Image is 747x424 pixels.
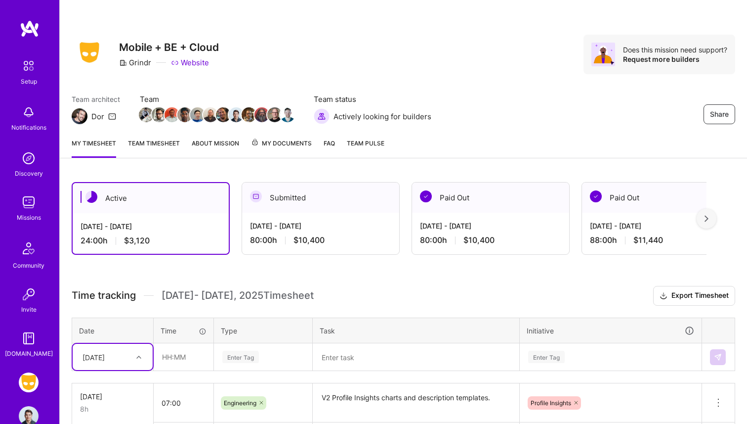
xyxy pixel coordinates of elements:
div: Time [161,326,207,336]
button: Share [704,104,735,124]
div: [DATE] - [DATE] [420,221,561,231]
img: Submitted [250,190,262,202]
img: Team Architect [72,108,87,124]
i: icon Mail [108,112,116,120]
img: Paid Out [590,190,602,202]
img: Company Logo [72,39,107,66]
a: Grindr: Mobile + BE + Cloud [16,373,41,392]
h3: Mobile + BE + Cloud [119,41,219,53]
span: $10,400 [293,235,325,245]
img: Team Member Avatar [190,107,205,122]
span: Team status [314,94,431,104]
div: Invite [21,304,37,315]
div: Active [73,183,229,213]
span: Team architect [72,94,120,104]
div: Setup [21,76,37,87]
img: Team Member Avatar [139,107,154,122]
div: Paid Out [412,183,569,213]
div: Enter Tag [222,349,259,365]
span: Engineering [224,399,256,407]
img: bell [19,102,39,122]
img: setup [18,55,39,76]
img: Submit [714,353,722,361]
span: Share [710,109,729,119]
div: Missions [17,212,41,223]
img: Team Member Avatar [165,107,179,122]
img: Active [85,191,97,203]
a: Website [171,57,209,68]
th: Type [214,318,313,343]
div: [DATE] - [DATE] [250,221,391,231]
div: Discovery [15,168,43,179]
a: Team Pulse [347,138,384,158]
a: My Documents [251,138,312,158]
button: Export Timesheet [653,286,735,306]
i: icon CompanyGray [119,59,127,67]
a: FAQ [324,138,335,158]
div: 80:00 h [420,235,561,245]
div: Initiative [527,325,695,336]
img: Team Member Avatar [203,107,218,122]
div: Request more builders [623,54,727,64]
span: My Documents [251,138,312,149]
img: logo [20,20,40,38]
span: Actively looking for builders [333,111,431,122]
div: Community [13,260,44,271]
div: [DATE] [83,352,105,362]
th: Task [313,318,520,343]
div: [DOMAIN_NAME] [5,348,53,359]
div: 8h [80,404,145,414]
span: Profile Insights [531,399,571,407]
a: Team Member Avatar [166,106,178,123]
a: Team timesheet [128,138,180,158]
i: icon Chevron [136,355,141,360]
a: Team Member Avatar [178,106,191,123]
img: Actively looking for builders [314,108,330,124]
a: About Mission [192,138,239,158]
div: [DATE] - [DATE] [590,221,731,231]
a: Team Member Avatar [230,106,243,123]
div: Grindr [119,57,151,68]
img: Team Member Avatar [152,107,166,122]
a: Team Member Avatar [255,106,268,123]
a: Team Member Avatar [191,106,204,123]
img: Paid Out [420,190,432,202]
img: Team Member Avatar [229,107,244,122]
div: 88:00 h [590,235,731,245]
img: Team Member Avatar [280,107,295,122]
span: $10,400 [463,235,495,245]
img: teamwork [19,192,39,212]
div: Does this mission need support? [623,45,727,54]
span: $3,120 [124,236,150,246]
a: Team Member Avatar [140,106,153,123]
div: [DATE] - [DATE] [81,221,221,232]
a: Team Member Avatar [281,106,294,123]
img: Invite [19,284,39,304]
img: Team Member Avatar [216,107,231,122]
img: Community [17,236,41,260]
a: Team Member Avatar [217,106,230,123]
img: Team Member Avatar [267,107,282,122]
img: Team Member Avatar [254,107,269,122]
div: Dor [91,111,104,122]
div: [DATE] [80,391,145,402]
input: HH:MM [154,344,213,370]
img: Team Member Avatar [177,107,192,122]
a: Team Member Avatar [243,106,255,123]
img: Team Member Avatar [242,107,256,122]
i: icon Download [660,291,667,301]
img: guide book [19,329,39,348]
div: 24:00 h [81,236,221,246]
span: Team Pulse [347,140,384,147]
div: 80:00 h [250,235,391,245]
img: right [705,215,708,222]
span: Team [140,94,294,104]
a: Team Member Avatar [268,106,281,123]
img: Grindr: Mobile + BE + Cloud [19,373,39,392]
span: [DATE] - [DATE] , 2025 Timesheet [162,289,314,302]
div: Notifications [11,122,46,133]
th: Date [72,318,154,343]
a: My timesheet [72,138,116,158]
span: Time tracking [72,289,136,302]
div: Submitted [242,183,399,213]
